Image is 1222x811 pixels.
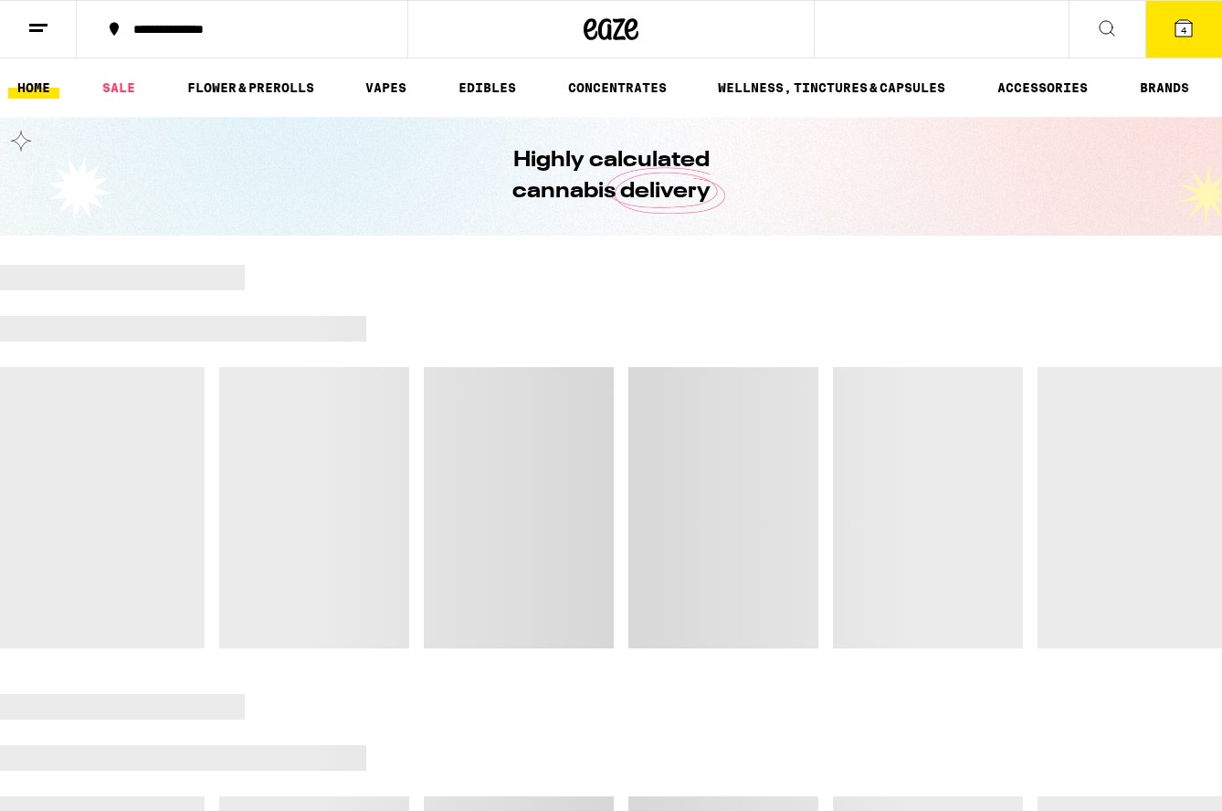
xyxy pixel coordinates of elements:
a: VAPES [356,77,416,99]
span: 4 [1181,25,1186,36]
h1: Highly calculated cannabis delivery [460,145,762,207]
a: WELLNESS, TINCTURES & CAPSULES [709,77,954,99]
a: BRANDS [1131,77,1198,99]
a: ACCESSORIES [988,77,1097,99]
a: HOME [8,77,59,99]
a: SALE [93,77,144,99]
button: 4 [1145,1,1222,58]
a: EDIBLES [449,77,525,99]
a: FLOWER & PREROLLS [178,77,323,99]
a: CONCENTRATES [559,77,676,99]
